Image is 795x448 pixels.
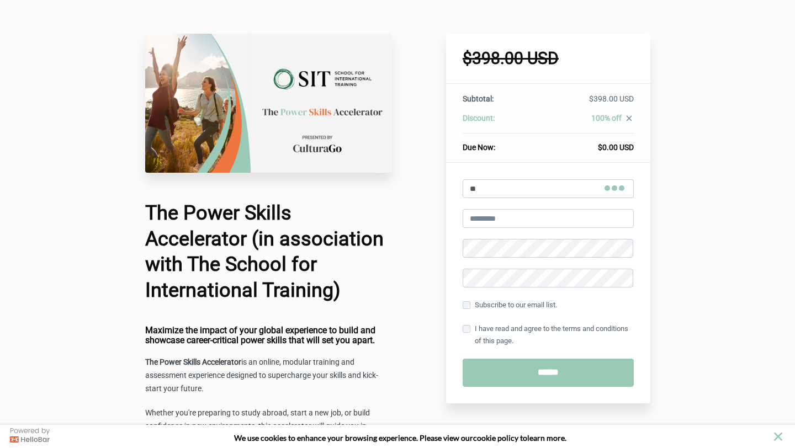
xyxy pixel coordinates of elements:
[591,114,622,122] span: 100% off
[145,326,393,345] h4: Maximize the impact of your global experience to build and showcase career-critical power skills ...
[463,323,634,347] label: I have read and agree to the terms and conditions of this page.
[771,430,785,444] button: close
[463,50,634,67] h1: $398.00 USD
[145,34,393,173] img: 85fb1af-be62-5a2c-caf1-d0f1c43b8a70_The_School_for_International_Training.png
[527,433,566,442] span: learn more.
[463,325,470,333] input: I have read and agree to the terms and conditions of this page.
[534,93,633,113] td: $398.00 USD
[463,134,534,153] th: Due Now:
[234,433,473,442] span: We use cookies to enhance your browsing experience. Please view our
[463,94,494,103] span: Subtotal:
[598,143,634,152] span: $0.00 USD
[145,200,393,303] h1: The Power Skills Accelerator (in association with The School for International Training)
[145,407,393,446] p: Whether you're preparing to study abroad, start a new job, or build confidence in new environment...
[463,113,534,134] th: Discount:
[622,114,634,126] a: close
[473,433,518,442] a: cookie policy
[520,433,527,442] strong: to
[624,114,634,123] i: close
[463,301,470,309] input: Subscribe to our email list.
[145,356,393,396] p: is an online, modular training and assessment experience designed to supercharge your skills and ...
[145,358,241,366] strong: The Power Skills Accelerator
[463,299,557,311] label: Subscribe to our email list.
